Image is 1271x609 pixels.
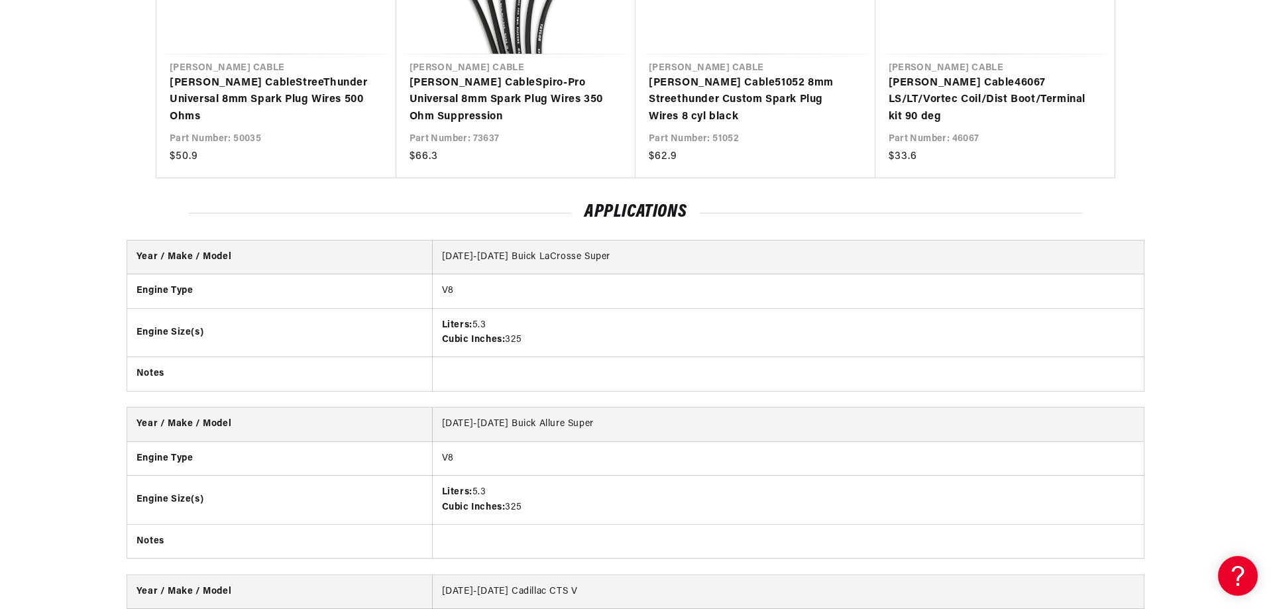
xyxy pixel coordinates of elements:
[432,274,1144,308] td: V8
[442,502,506,512] strong: Cubic Inches:
[410,75,610,126] a: [PERSON_NAME] CableSpiro-Pro Universal 8mm Spark Plug Wires 350 Ohm Suppression
[432,441,1144,475] td: V8
[889,75,1089,126] a: [PERSON_NAME] Cable46067 LS/LT/Vortec Coil/Dist Boot/Terminal kit 90 deg
[432,408,1144,441] td: [DATE]-[DATE] Buick Allure Super
[127,525,432,559] th: Notes
[432,476,1144,525] td: 5.3 325
[442,320,472,330] strong: Liters:
[170,75,370,126] a: [PERSON_NAME] CableStreeThunder Universal 8mm Spark Plug Wires 500 Ohms
[127,408,432,441] th: Year / Make / Model
[432,575,1144,609] td: [DATE]-[DATE] Cadillac CTS V
[127,308,432,357] th: Engine Size(s)
[127,575,432,609] th: Year / Make / Model
[127,241,432,274] th: Year / Make / Model
[127,441,432,475] th: Engine Type
[442,487,472,497] strong: Liters:
[127,274,432,308] th: Engine Type
[649,75,849,126] a: [PERSON_NAME] Cable51052 8mm Streethunder Custom Spark Plug Wires 8 cyl black
[432,308,1144,357] td: 5.3 325
[127,476,432,525] th: Engine Size(s)
[127,357,432,391] th: Notes
[432,241,1144,274] td: [DATE]-[DATE] Buick LaCrosse Super
[442,335,506,345] strong: Cubic Inches:
[189,205,1082,221] h2: Applications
